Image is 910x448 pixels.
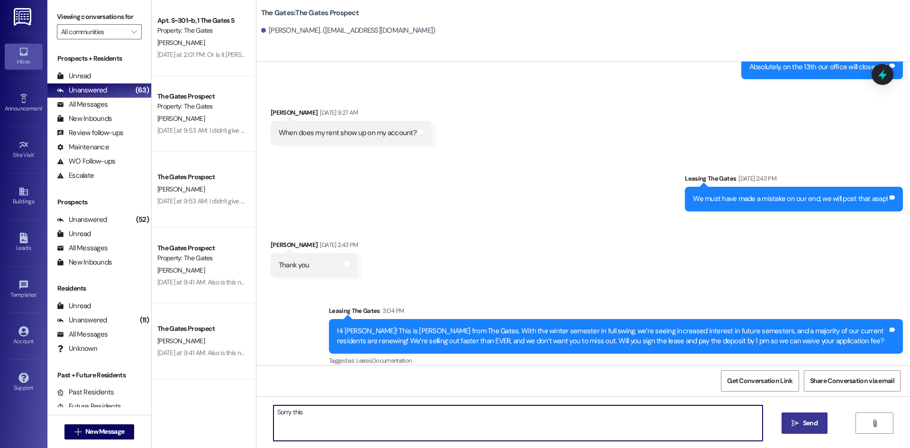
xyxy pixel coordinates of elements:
[261,26,436,36] div: [PERSON_NAME]. ([EMAIL_ADDRESS][DOMAIN_NAME])
[57,329,108,339] div: All Messages
[157,253,245,263] div: Property: The Gates
[782,412,828,434] button: Send
[157,197,436,205] div: [DATE] at 9:53 AM: I didn't give an address so I can come pick it up! I'm here in [GEOGRAPHIC_DAT...
[134,212,151,227] div: (52)
[131,28,136,36] i: 
[803,418,818,428] span: Send
[810,376,894,386] span: Share Conversation via email
[871,420,878,427] i: 
[5,230,43,256] a: Leads
[727,376,792,386] span: Get Conversation Link
[14,8,33,26] img: ResiDesk Logo
[57,402,121,411] div: Future Residents
[34,150,36,157] span: •
[157,243,245,253] div: The Gates Prospect
[273,405,763,441] textarea: Sorry this
[792,420,799,427] i: 
[157,266,205,274] span: [PERSON_NAME]
[47,283,151,293] div: Residents
[5,183,43,209] a: Buildings
[157,324,245,334] div: The Gates Prospect
[157,50,335,59] div: [DATE] at 2:01 PM: Or is it [PERSON_NAME] and [PERSON_NAME]
[329,306,903,319] div: Leasing The Gates
[157,348,435,357] div: [DATE] at 9:41 AM: Also is this now a monthly fee because unthought we paid for the entire semester?
[271,240,358,253] div: [PERSON_NAME]
[157,278,435,286] div: [DATE] at 9:41 AM: Also is this now a monthly fee because unthought we paid for the entire semester?
[57,301,91,311] div: Unread
[157,91,245,101] div: The Gates Prospect
[157,185,205,193] span: [PERSON_NAME]
[57,229,91,239] div: Unread
[57,215,107,225] div: Unanswered
[329,354,903,367] div: Tagged as:
[47,197,151,207] div: Prospects
[157,26,245,36] div: Property: The Gates
[380,306,404,316] div: 3:04 PM
[749,62,888,72] div: Absolutely, on the 13th our office will close at 2
[157,337,205,345] span: [PERSON_NAME]
[5,370,43,395] a: Support
[57,100,108,110] div: All Messages
[47,370,151,380] div: Past + Future Residents
[736,174,776,183] div: [DATE] 2:43 PM
[57,257,112,267] div: New Inbounds
[57,114,112,124] div: New Inbounds
[64,424,135,439] button: New Message
[157,172,245,182] div: The Gates Prospect
[279,260,309,270] div: Thank you
[157,114,205,123] span: [PERSON_NAME]
[157,38,205,47] span: [PERSON_NAME]
[356,357,372,365] span: Lease ,
[318,108,358,118] div: [DATE] 9:27 AM
[57,171,94,181] div: Escalate
[157,101,245,111] div: Property: The Gates
[5,44,43,69] a: Inbox
[57,71,91,81] div: Unread
[693,194,888,204] div: We must have made a mistake on our end, we will post that asap!
[261,8,359,18] b: The Gates: The Gates Prospect
[685,174,903,187] div: Leasing The Gates
[157,126,436,135] div: [DATE] at 9:53 AM: I didn't give an address so I can come pick it up! I'm here in [GEOGRAPHIC_DAT...
[57,85,107,95] div: Unanswered
[372,357,412,365] span: Documentation
[42,104,44,110] span: •
[271,108,432,121] div: [PERSON_NAME]
[57,128,123,138] div: Review follow-ups
[133,83,151,98] div: (63)
[804,370,901,392] button: Share Conversation via email
[318,240,358,250] div: [DATE] 2:43 PM
[85,427,124,437] span: New Message
[57,9,142,24] label: Viewing conversations for
[5,137,43,163] a: Site Visit •
[157,16,245,26] div: Apt. S~301~b, 1 The Gates S
[337,326,888,347] div: Hi [PERSON_NAME]! This is [PERSON_NAME] from The Gates. With the winter semester in full swing, w...
[57,387,114,397] div: Past Residents
[57,344,97,354] div: Unknown
[57,315,107,325] div: Unanswered
[721,370,799,392] button: Get Conversation Link
[5,323,43,349] a: Account
[74,428,82,436] i: 
[47,54,151,64] div: Prospects + Residents
[5,277,43,302] a: Templates •
[57,243,108,253] div: All Messages
[57,156,115,166] div: WO Follow-ups
[137,313,151,328] div: (11)
[36,290,38,297] span: •
[57,142,109,152] div: Maintenance
[61,24,127,39] input: All communities
[279,128,417,138] div: When does my rent show up on my account?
